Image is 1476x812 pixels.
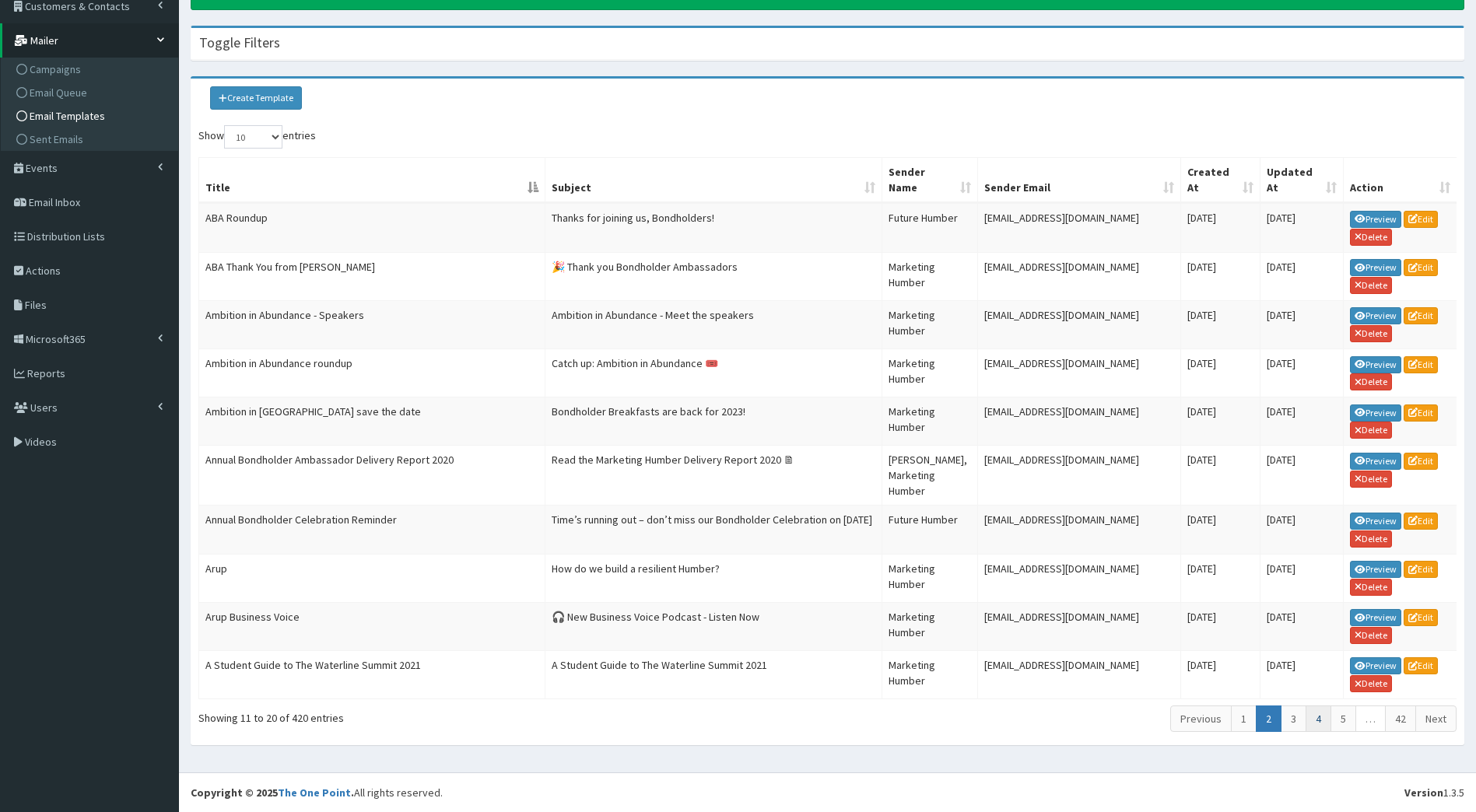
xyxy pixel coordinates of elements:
[199,602,545,650] td: Arup Business Voice
[1260,300,1344,348] td: [DATE]
[1260,252,1344,300] td: [DATE]
[199,554,545,602] td: Arup
[199,158,545,203] th: Title: activate to sort column descending
[545,397,883,445] td: Bondholder Breakfasts are back for 2023!
[30,86,87,100] span: Email Queue
[978,554,1181,602] td: [EMAIL_ADDRESS][DOMAIN_NAME]
[978,158,1181,203] th: Sender Email: activate to sort column ascending
[30,109,105,123] span: Email Templates
[1260,505,1344,553] td: [DATE]
[1256,705,1281,732] a: 2
[1260,158,1344,203] th: Updated At: activate to sort column ascending
[1404,785,1464,800] div: 1.3.5
[1181,397,1260,445] td: [DATE]
[179,772,1476,812] footer: All rights reserved.
[1350,307,1401,324] a: Preview
[5,128,178,151] a: Sent Emails
[545,650,883,698] td: A Student Guide to The Waterline Summit 2021
[882,554,978,602] td: Marketing Humber
[1350,325,1392,342] a: Delete
[210,86,302,110] a: Create Template
[278,786,351,800] a: The One Point
[30,401,58,415] span: Users
[1331,705,1356,732] a: 5
[224,125,282,149] select: Showentries
[27,366,65,380] span: Reports
[26,332,86,346] span: Microsoft365
[882,348,978,397] td: Marketing Humber
[978,505,1181,553] td: [EMAIL_ADDRESS][DOMAIN_NAME]
[1404,609,1438,626] a: Edit
[1350,561,1401,578] a: Preview
[1181,348,1260,397] td: [DATE]
[978,397,1181,445] td: [EMAIL_ADDRESS][DOMAIN_NAME]
[1170,705,1232,732] a: Previous
[1350,675,1392,692] a: Delete
[1350,356,1401,373] a: Preview
[1181,602,1260,650] td: [DATE]
[5,81,178,104] a: Email Queue
[882,602,978,650] td: Marketing Humber
[1260,650,1344,698] td: [DATE]
[199,445,545,505] td: Annual Bondholder Ambassador Delivery Report 2020
[1404,404,1438,422] a: Edit
[1350,513,1401,530] a: Preview
[1306,705,1331,732] a: 4
[1181,445,1260,505] td: [DATE]
[1350,373,1392,390] a: Delete
[1404,561,1438,578] a: Edit
[25,435,57,449] span: Videos
[1350,579,1392,596] a: Delete
[1350,471,1392,488] a: Delete
[1404,307,1438,324] a: Edit
[1231,705,1257,732] a: 1
[545,252,883,300] td: 🎉 Thank you Bondholder Ambassadors
[1355,705,1386,732] a: …
[882,300,978,348] td: Marketing Humber
[545,505,883,553] td: Time’s running out – don’t miss our Bondholder Celebration on [DATE]
[30,62,81,76] span: Campaigns
[882,158,978,203] th: Sender Name: activate to sort column ascending
[199,203,545,251] td: ABA Roundup
[1260,602,1344,650] td: [DATE]
[5,104,178,128] a: Email Templates
[545,348,883,397] td: Catch up: Ambition in Abundance 🎟️
[978,650,1181,698] td: [EMAIL_ADDRESS][DOMAIN_NAME]
[199,252,545,300] td: ABA Thank You from [PERSON_NAME]
[1350,609,1401,626] a: Preview
[882,203,978,251] td: Future Humber
[1350,422,1392,439] a: Delete
[1260,554,1344,602] td: [DATE]
[1260,445,1344,505] td: [DATE]
[29,195,80,209] span: Email Inbox
[1350,404,1401,422] a: Preview
[199,348,545,397] td: Ambition in Abundance roundup
[1181,554,1260,602] td: [DATE]
[978,252,1181,300] td: [EMAIL_ADDRESS][DOMAIN_NAME]
[1404,211,1438,228] a: Edit
[545,445,883,505] td: Read the Marketing Humber Delivery Report 2020 🗎
[1404,786,1443,800] b: Version
[199,397,545,445] td: Ambition in [GEOGRAPHIC_DATA] save the date
[882,505,978,553] td: Future Humber
[882,252,978,300] td: Marketing Humber
[545,554,883,602] td: How do we build a resilient Humber?
[978,445,1181,505] td: [EMAIL_ADDRESS][DOMAIN_NAME]
[978,348,1181,397] td: [EMAIL_ADDRESS][DOMAIN_NAME]
[1415,705,1457,732] a: Next
[199,300,545,348] td: Ambition in Abundance - Speakers
[1350,277,1392,294] a: Delete
[882,650,978,698] td: Marketing Humber
[1350,453,1401,470] a: Preview
[191,786,354,800] strong: Copyright © 2025 .
[198,704,711,726] div: Showing 11 to 20 of 420 entries
[30,132,83,146] span: Sent Emails
[1404,356,1438,373] a: Edit
[978,602,1181,650] td: [EMAIL_ADDRESS][DOMAIN_NAME]
[199,36,280,50] h4: Toggle Filters
[198,125,316,149] label: Show entries
[1260,348,1344,397] td: [DATE]
[1385,705,1416,732] a: 42
[1181,203,1260,251] td: [DATE]
[978,300,1181,348] td: [EMAIL_ADDRESS][DOMAIN_NAME]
